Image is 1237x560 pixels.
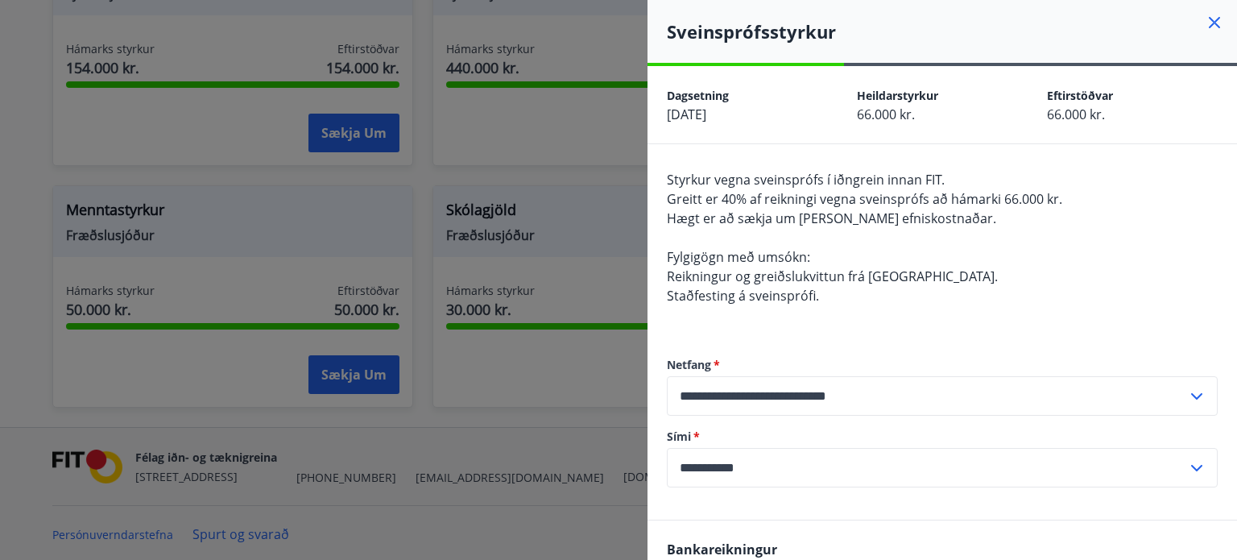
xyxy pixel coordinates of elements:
h4: Sveinsprófsstyrkur [667,19,1237,44]
label: Netfang [667,357,1218,373]
span: 66.000 kr. [1047,106,1105,123]
span: Dagsetning [667,88,729,103]
label: Sími [667,429,1218,445]
span: Greitt er 40% af reikningi vegna sveinsprófs að hámarki 66.000 kr. [667,190,1062,208]
span: Styrkur vegna sveinsprófs í iðngrein innan FIT. [667,171,945,189]
span: Eftirstöðvar [1047,88,1113,103]
span: Heildarstyrkur [857,88,938,103]
span: Reikningur og greiðslukvittun frá [GEOGRAPHIC_DATA]. [667,268,998,285]
span: Fylgigögn með umsókn: [667,248,810,266]
span: Hægt er að sækja um [PERSON_NAME] efniskostnaðar. [667,209,996,227]
span: Staðfesting á sveinsprófi. [667,287,819,305]
span: [DATE] [667,106,706,123]
span: Bankareikningur [667,541,777,558]
span: 66.000 kr. [857,106,915,123]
